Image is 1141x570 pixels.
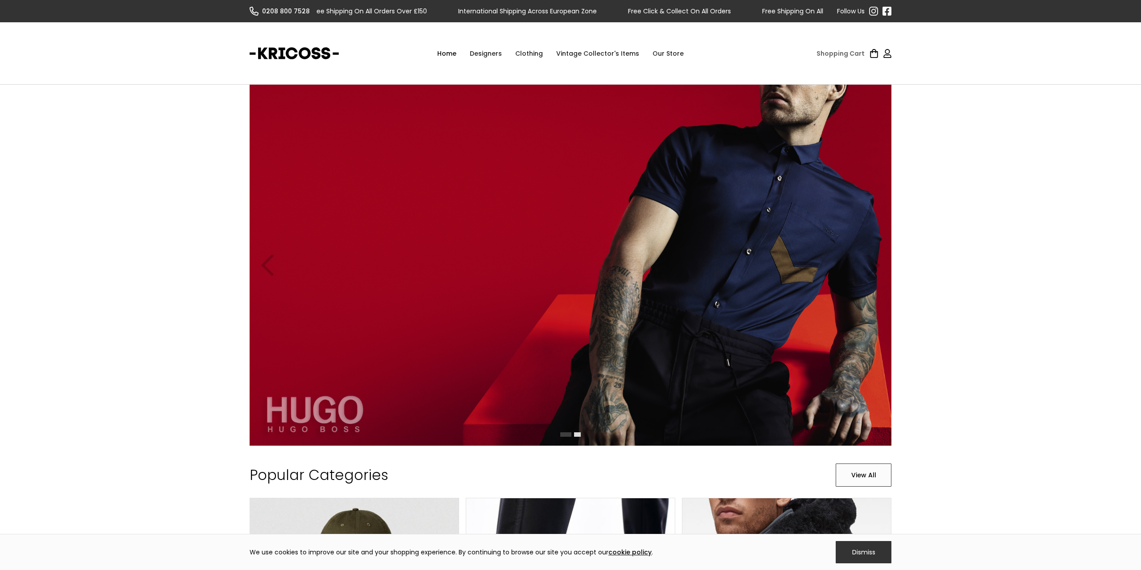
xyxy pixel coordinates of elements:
[463,40,509,67] div: Designers
[817,49,865,58] div: Shopping Cart
[762,7,878,16] div: Free Shipping On All Orders Over £150
[856,85,891,446] div: next slide
[250,42,339,65] a: home
[646,40,690,67] a: Our Store
[836,463,891,487] a: View All
[837,7,865,16] div: Follow Us
[509,40,550,67] div: Clothing
[574,432,581,437] div: Show slide 2 of 2
[250,85,891,446] div: carousel
[836,541,891,563] div: Dismiss
[250,7,316,16] a: 0208 800 7528
[560,432,571,437] div: Show slide 1 of 2
[608,548,652,557] a: cookie policy
[550,40,646,67] a: Vintage Collector's Items
[250,85,891,446] div: 1 of 2
[250,85,285,446] div: previous slide
[250,467,388,483] h2: Popular Categories
[250,548,653,557] div: We use cookies to improve our site and your shopping experience. By continuing to browse our site...
[458,7,597,16] div: International Shipping Across European Zone
[431,40,463,67] a: Home
[262,7,310,16] div: 0208 800 7528
[628,7,731,16] div: Free Click & Collect On All Orders
[311,7,427,16] div: Free Shipping On All Orders Over £150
